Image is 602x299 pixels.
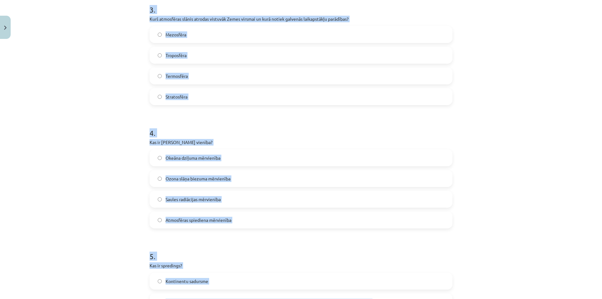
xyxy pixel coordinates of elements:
input: Mezosfēra [158,33,162,37]
input: Kontinentu sadursme [158,279,162,283]
span: Kontinentu sadursme [166,278,208,285]
input: Termosfēra [158,74,162,78]
input: Troposfēra [158,53,162,57]
input: Okeāna dziļuma mērvienība [158,156,162,160]
span: Termosfēra [166,73,188,79]
span: Atmosfēras spiediena mērvienība [166,217,231,223]
p: Kas ir [PERSON_NAME] vienība? [150,139,452,146]
span: Okeāna dziļuma mērvienība [166,155,220,161]
span: Saules radiācijas mērvienība [166,196,221,203]
input: Atmosfēras spiediena mērvienība [158,218,162,222]
input: Saules radiācijas mērvienība [158,197,162,201]
span: Ozona slāņa biezuma mērvienība [166,175,230,182]
p: Kas ir spredings? [150,262,452,269]
span: Troposfēra [166,52,187,59]
span: Mezosfēra [166,31,186,38]
h1: 5 . [150,241,452,260]
h1: 4 . [150,118,452,137]
input: Stratosfēra [158,95,162,99]
p: Kurš atmosfēras slānis atrodas vistuvāk Zemes virsmai un kurā notiek galvenās laikapstākļu parādī... [150,16,452,22]
span: Stratosfēra [166,93,187,100]
input: Ozona slāņa biezuma mērvienība [158,177,162,181]
img: icon-close-lesson-0947bae3869378f0d4975bcd49f059093ad1ed9edebbc8119c70593378902aed.svg [4,26,7,30]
